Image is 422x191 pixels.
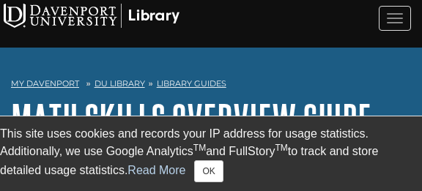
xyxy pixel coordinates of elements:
[193,143,206,153] sup: TM
[11,78,79,90] a: My Davenport
[275,143,287,153] sup: TM
[95,78,145,89] a: DU Library
[11,97,371,142] a: Math Skills Overview Guide
[4,4,179,28] img: Davenport University Logo
[194,160,223,182] button: Close
[157,78,226,89] a: Library Guides
[127,164,185,176] a: Read More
